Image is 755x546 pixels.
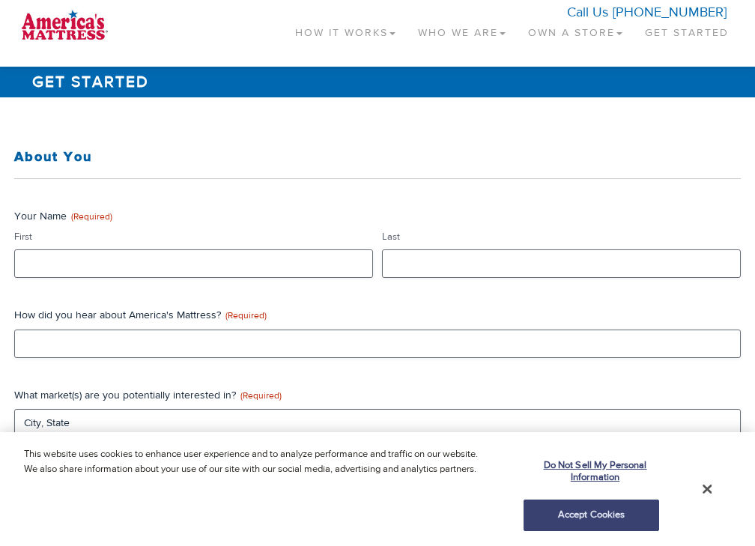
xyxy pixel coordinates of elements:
[613,4,727,21] a: [PHONE_NUMBER]
[14,388,741,403] label: What market(s) are you potentially interested in?
[14,308,741,323] label: How did you hear about America's Mattress?
[524,500,659,531] button: Accept Cookies
[703,482,712,496] button: Close
[24,447,494,476] p: This website uses cookies to enhance user experience and to analyze performance and traffic on ou...
[225,309,267,321] span: (Required)
[14,150,741,165] h3: About You
[634,7,740,52] a: Get Started
[240,389,282,401] span: (Required)
[71,210,112,222] span: (Required)
[517,7,634,52] a: Own a Store
[284,7,407,52] a: How It Works
[14,409,741,437] input: City, State
[524,451,659,492] button: Do Not Sell My Personal Information
[14,230,373,244] label: First
[382,230,741,244] label: Last
[25,67,730,97] h1: Get Started
[15,7,115,45] img: logo
[567,4,608,21] span: Call Us
[14,209,112,224] legend: Your Name
[407,7,517,52] a: Who We Are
